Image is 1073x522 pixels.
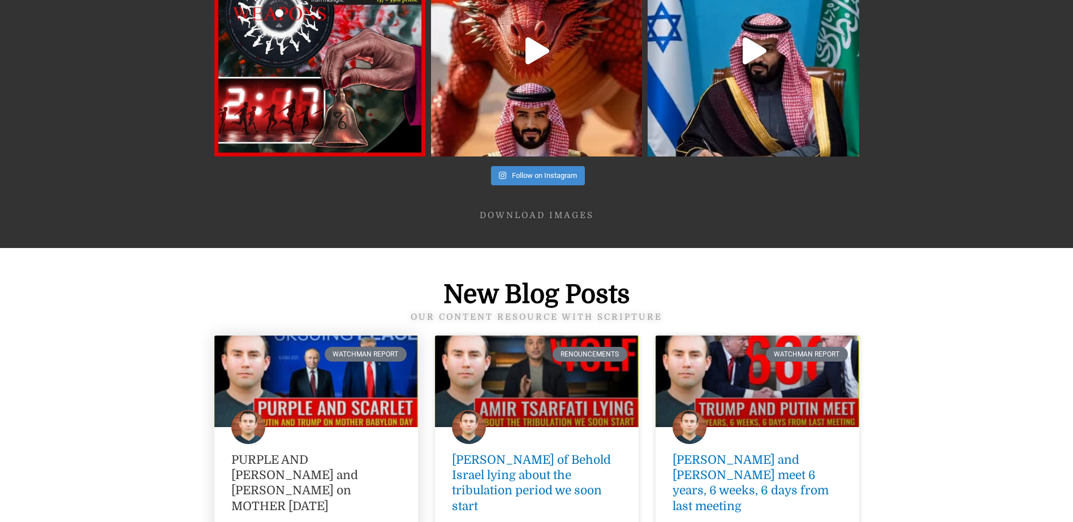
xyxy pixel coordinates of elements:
a: [PERSON_NAME] of Behold Israel lying about the tribulation period we soon start [452,453,611,513]
div: Watchman Report [325,347,407,362]
img: Marco [231,410,265,444]
svg: Instagram [499,171,506,180]
img: Marco [673,410,706,444]
a: [PERSON_NAME] and [PERSON_NAME] meet 6 years, 6 weeks, 6 days from last meeting [673,453,829,513]
div: Renouncements [553,347,627,362]
div: Watchman Report [766,347,848,362]
img: Marco [452,410,486,444]
svg: Play [743,37,766,64]
h5: Our content resource with scripture [214,313,859,321]
a: DOWNLOAD IMAGEs [480,210,594,220]
h4: New Blog Posts [214,282,859,307]
a: PURPLE AND [PERSON_NAME] and [PERSON_NAME] on MOTHER [DATE] [231,453,358,513]
span: Follow on Instagram [512,171,577,180]
a: Instagram Follow on Instagram [491,166,585,185]
svg: Play [525,37,549,64]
